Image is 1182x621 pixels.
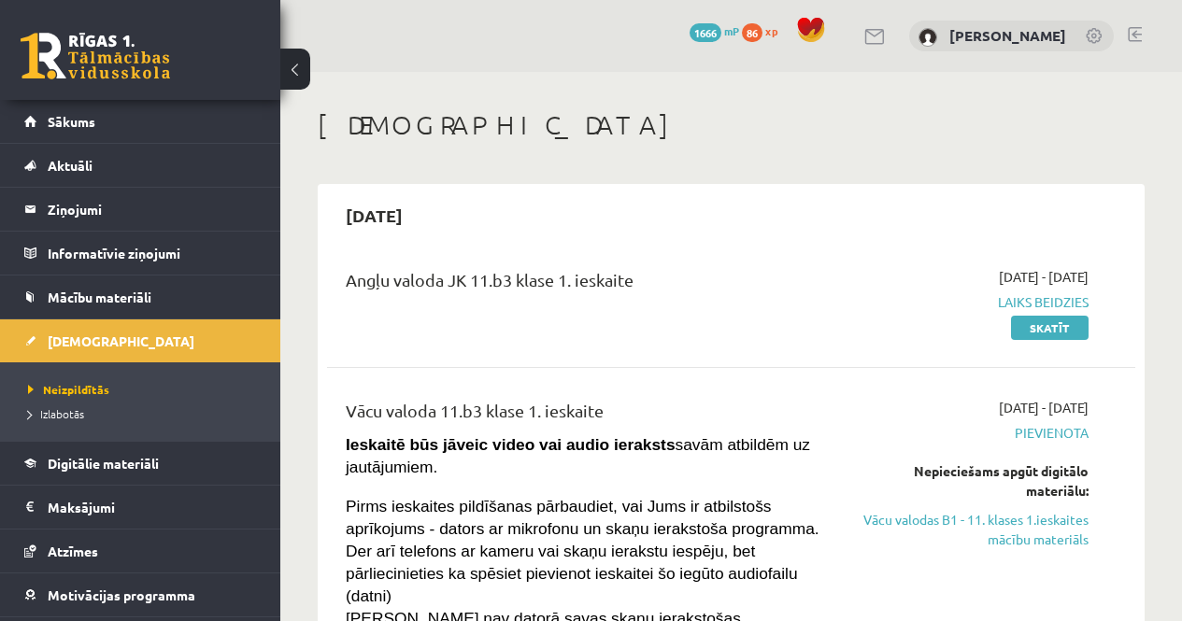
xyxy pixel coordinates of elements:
[24,442,257,485] a: Digitālie materiāli
[346,267,832,302] div: Angļu valoda JK 11.b3 klase 1. ieskaite
[742,23,787,38] a: 86 xp
[48,232,257,275] legend: Informatīvie ziņojumi
[999,267,1089,287] span: [DATE] - [DATE]
[860,423,1089,443] span: Pievienota
[346,398,832,432] div: Vācu valoda 11.b3 klase 1. ieskaite
[48,586,195,603] span: Motivācijas programma
[24,275,257,318] a: Mācību materiāli
[318,109,1145,141] h1: [DEMOGRAPHIC_DATA]
[1011,316,1089,340] a: Skatīt
[24,144,257,187] a: Aktuāli
[860,461,1089,501] div: Nepieciešams apgūt digitālo materiālu:
[860,292,1089,312] span: Laiks beidzies
[28,381,262,398] a: Neizpildītās
[327,193,421,237] h2: [DATE]
[24,100,257,143] a: Sākums
[21,33,170,79] a: Rīgas 1. Tālmācības vidusskola
[690,23,739,38] a: 1666 mP
[346,497,823,605] span: Pirms ieskaites pildīšanas pārbaudiet, vai Jums ir atbilstošs aprīkojums - dators ar mikrofonu un...
[724,23,739,38] span: mP
[48,455,159,472] span: Digitālie materiāli
[48,188,257,231] legend: Ziņojumi
[949,26,1066,45] a: [PERSON_NAME]
[24,529,257,572] a: Atzīmes
[346,435,810,476] span: savām atbildēm uz jautājumiem.
[28,382,109,397] span: Neizpildītās
[48,289,151,305] span: Mācību materiāli
[24,573,257,616] a: Motivācijas programma
[24,188,257,231] a: Ziņojumi
[742,23,762,42] span: 86
[48,543,98,559] span: Atzīmes
[919,28,937,47] img: Zane Sukse
[690,23,721,42] span: 1666
[48,113,95,130] span: Sākums
[860,510,1089,549] a: Vācu valodas B1 - 11. klases 1.ieskaites mācību materiāls
[48,486,257,529] legend: Maksājumi
[346,435,676,454] strong: Ieskaitē būs jāveic video vai audio ieraksts
[48,332,194,349] span: [DEMOGRAPHIC_DATA]
[999,398,1089,417] span: [DATE] - [DATE]
[24,486,257,529] a: Maksājumi
[48,157,93,174] span: Aktuāli
[28,406,84,421] span: Izlabotās
[24,319,257,362] a: [DEMOGRAPHIC_DATA]
[765,23,777,38] span: xp
[24,232,257,275] a: Informatīvie ziņojumi
[28,405,262,422] a: Izlabotās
